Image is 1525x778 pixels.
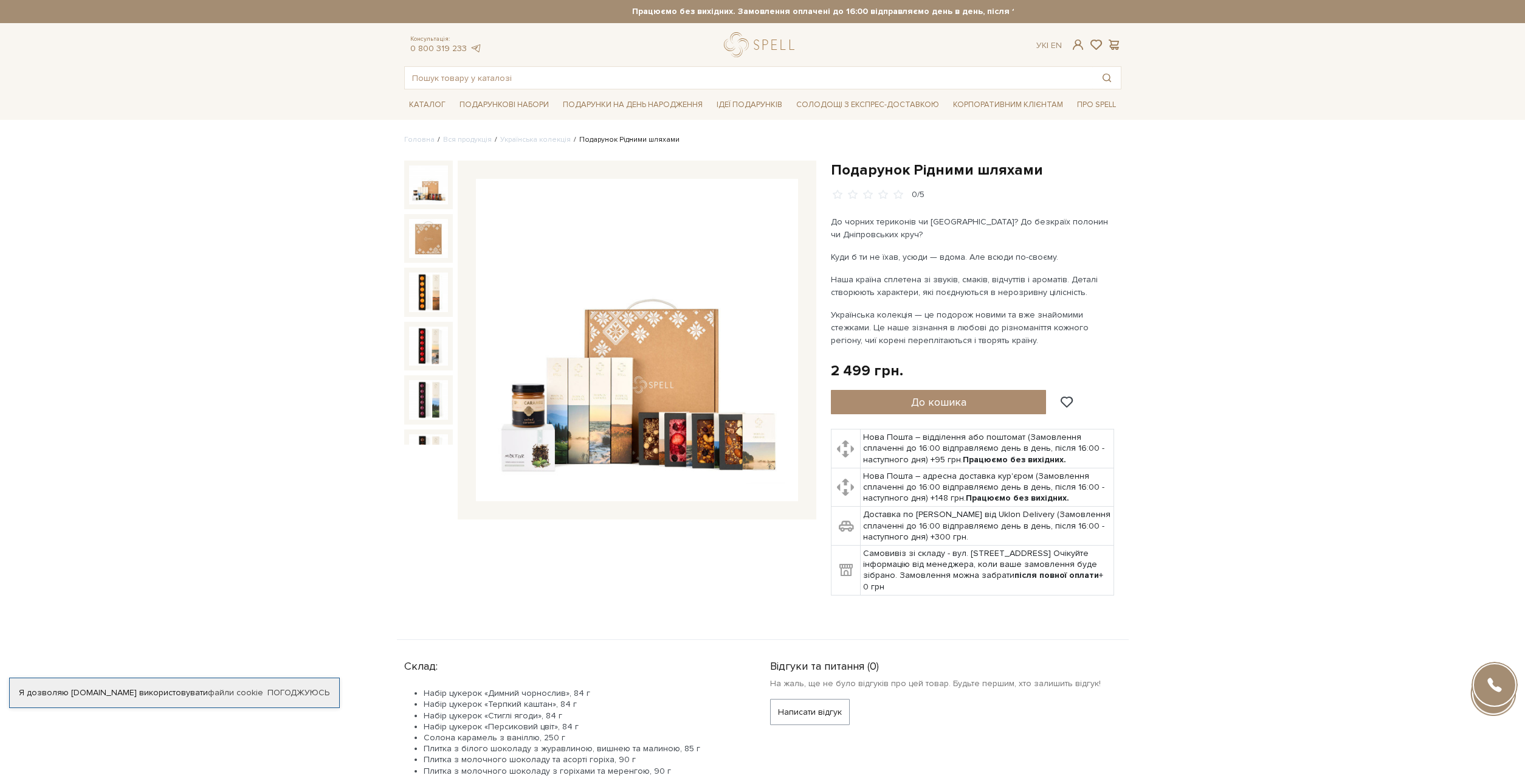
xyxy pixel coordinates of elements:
[712,96,787,114] span: Ідеї подарунків
[770,678,1121,689] p: На жаль, ще не було відгуків про цей товар. Будьте першим, хто залишить відгук!
[424,766,741,777] li: Плитка з молочного шоколаду з горіхами та меренгою, 90 г
[831,251,1116,263] p: Куди б ти не їхав, усюди — вдома. Але всюди по-своєму.
[410,43,467,54] a: 0 800 319 233
[10,687,339,698] div: Я дозволяю [DOMAIN_NAME] використовувати
[409,273,448,311] img: Подарунок Рідними шляхами
[512,6,1229,17] strong: Працюємо без вихідних. Замовлення оплачені до 16:00 відправляємо день в день, після 16:00 - насту...
[1093,67,1121,89] button: Пошук товару у каталозі
[500,135,571,144] a: Українська колекція
[404,135,435,144] a: Головна
[831,361,903,380] div: 2 499 грн.
[861,546,1114,596] td: Самовивіз зі складу - вул. [STREET_ADDRESS] Очікуйте інформацію від менеджера, коли ваше замовлен...
[948,94,1068,115] a: Корпоративним клієнтам
[911,395,966,409] span: До кошика
[424,721,741,732] li: Набір цукерок «Персиковий цвіт», 84 г
[778,700,842,724] span: Написати відгук
[861,507,1114,546] td: Доставка по [PERSON_NAME] від Uklon Delivery (Замовлення сплаченні до 16:00 відправляємо день в д...
[424,688,741,699] li: Набір цукерок «Димний чорнослив», 84 г
[424,732,741,743] li: Солона карамель з ваніллю, 250 г
[476,179,798,501] img: Подарунок Рідними шляхами
[267,687,329,698] a: Погоджуюсь
[831,390,1047,414] button: До кошика
[861,468,1114,507] td: Нова Пошта – адресна доставка кур'єром (Замовлення сплаченні до 16:00 відправляємо день в день, п...
[1014,570,1099,580] b: після повної оплати
[1051,40,1062,50] a: En
[208,687,263,698] a: файли cookie
[1072,96,1121,114] span: Про Spell
[410,35,482,43] span: Консультація:
[404,655,741,673] div: Склад:
[404,96,450,114] span: Каталог
[791,94,944,115] a: Солодощі з експрес-доставкою
[424,754,741,765] li: Плитка з молочного шоколаду та асорті горіха, 90 г
[424,743,741,754] li: Плитка з білого шоколаду з журавлиною, вишнею та малиною, 85 г
[724,32,800,57] a: logo
[424,710,741,721] li: Набір цукерок «Стиглі ягоди», 84 г
[571,134,680,145] li: Подарунок Рідними шляхами
[966,493,1069,503] b: Працюємо без вихідних.
[861,429,1114,468] td: Нова Пошта – відділення або поштомат (Замовлення сплаченні до 16:00 відправляємо день в день, піс...
[558,96,707,114] span: Подарунки на День народження
[409,219,448,258] img: Подарунок Рідними шляхами
[831,273,1116,299] p: Наша країна сплетена зі звуків, смаків, відчуттів і ароматів. Деталі створюють характери, які поє...
[424,699,741,710] li: Набір цукерок «Терпкий каштан», 84 г
[409,434,448,473] img: Подарунок Рідними шляхами
[443,135,492,144] a: Вся продукція
[405,67,1093,89] input: Пошук товару у каталозі
[409,327,448,366] img: Подарунок Рідними шляхами
[470,43,482,54] a: telegram
[770,655,1121,673] div: Відгуки та питання (0)
[912,189,924,201] div: 0/5
[831,215,1116,241] p: До чорних териконів чи [GEOGRAPHIC_DATA]? До безкраїх полонин чи Дніпровських круч?
[1036,40,1062,51] div: Ук
[409,165,448,204] img: Подарунок Рідними шляхами
[770,699,850,725] button: Написати відгук
[963,454,1066,465] b: Працюємо без вихідних.
[1047,40,1048,50] span: |
[831,308,1116,347] p: Українська колекція — це подорож новими та вже знайомими стежками. Це наше зізнання в любові до р...
[409,380,448,419] img: Подарунок Рідними шляхами
[831,161,1121,179] h1: Подарунок Рідними шляхами
[455,96,554,114] span: Подарункові набори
